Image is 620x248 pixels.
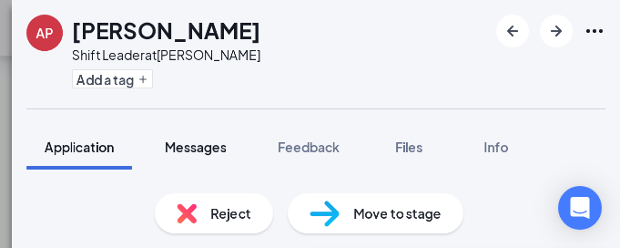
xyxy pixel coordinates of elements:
[278,139,340,155] span: Feedback
[211,203,251,223] span: Reject
[496,15,529,47] button: ArrowLeftNew
[545,20,567,42] svg: ArrowRight
[45,139,114,155] span: Application
[395,139,422,155] span: Files
[502,20,523,42] svg: ArrowLeftNew
[354,203,442,223] span: Move to stage
[484,139,509,155] span: Info
[36,24,54,42] div: AP
[558,186,602,230] div: Open Intercom Messenger
[165,139,227,155] span: Messages
[72,46,260,64] div: Shift Leader at [PERSON_NAME]
[72,15,260,46] h1: [PERSON_NAME]
[72,69,153,88] button: PlusAdd a tag
[540,15,573,47] button: ArrowRight
[584,20,605,42] svg: Ellipses
[137,74,148,85] svg: Plus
